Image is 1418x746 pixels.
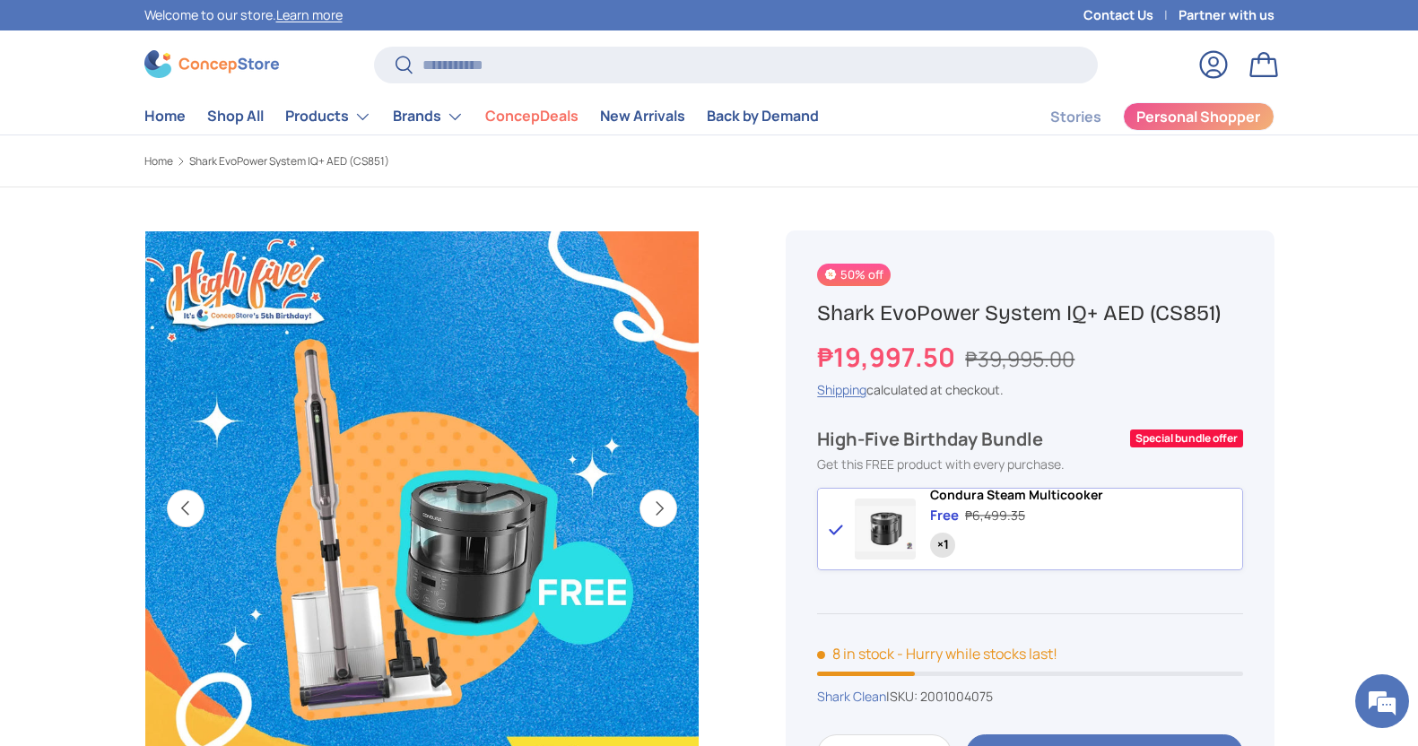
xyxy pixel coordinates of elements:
[817,428,1126,451] div: High-Five Birthday Bundle
[382,99,474,134] summary: Brands
[930,488,1103,503] a: Condura Steam Multicooker
[930,486,1103,503] span: Condura Steam Multicooker
[817,299,1242,327] h1: Shark EvoPower System IQ+ AED (CS851)
[1007,99,1274,134] nav: Secondary
[920,688,993,705] span: 2001004075
[817,455,1065,473] span: Get this FREE product with every purchase.
[817,644,894,664] span: 8 in stock
[707,99,819,134] a: Back by Demand
[1083,5,1179,25] a: Contact Us
[600,99,685,134] a: New Arrivals
[817,380,1242,399] div: calculated at checkout.
[930,507,959,525] div: Free
[1136,109,1260,124] span: Personal Shopper
[393,99,464,134] a: Brands
[1123,102,1274,131] a: Personal Shopper
[817,381,866,398] a: Shipping
[817,339,960,375] strong: ₱19,997.50
[817,264,890,286] span: 50% off
[1179,5,1274,25] a: Partner with us
[965,344,1074,373] s: ₱39,995.00
[274,99,382,134] summary: Products
[930,533,955,558] div: Quantity
[817,688,886,705] a: Shark Clean
[189,156,389,167] a: Shark EvoPower System IQ+ AED (CS851)
[485,99,579,134] a: ConcepDeals
[144,156,173,167] a: Home
[965,507,1025,525] div: ₱6,499.35
[890,688,918,705] span: SKU:
[144,50,279,78] img: ConcepStore
[207,99,264,134] a: Shop All
[886,688,993,705] span: |
[1131,429,1242,447] div: Special bundle offer
[1050,100,1101,134] a: Stories
[144,5,343,25] p: Welcome to our store.
[285,99,371,134] a: Products
[144,99,819,134] nav: Primary
[897,644,1057,664] p: - Hurry while stocks last!
[144,153,744,169] nav: Breadcrumbs
[276,6,343,23] a: Learn more
[144,99,186,134] a: Home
